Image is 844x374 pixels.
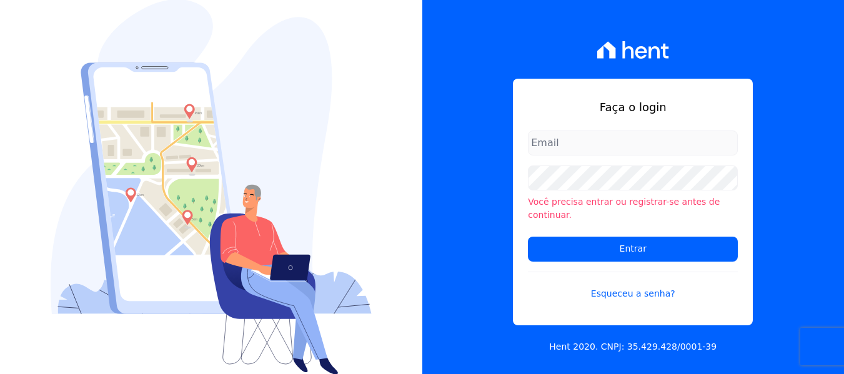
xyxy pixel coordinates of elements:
input: Entrar [528,237,738,262]
li: Você precisa entrar ou registrar-se antes de continuar. [528,195,738,222]
p: Hent 2020. CNPJ: 35.429.428/0001-39 [549,340,717,353]
a: Esqueceu a senha? [528,272,738,300]
h1: Faça o login [528,99,738,116]
input: Email [528,130,738,155]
